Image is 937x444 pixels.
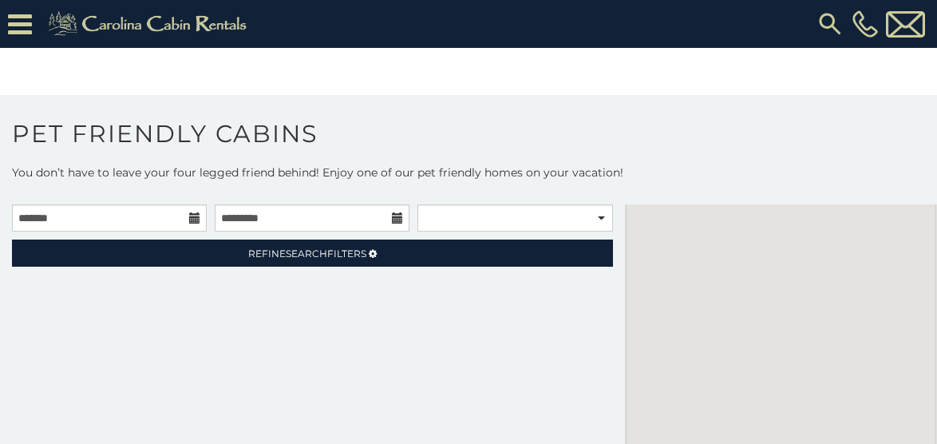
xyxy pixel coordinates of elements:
img: search-regular.svg [816,10,844,38]
img: Khaki-logo.png [40,8,260,40]
a: [PHONE_NUMBER] [848,10,882,38]
span: Refine Filters [248,248,366,260]
span: Search [286,248,327,260]
a: RefineSearchFilters [12,240,613,267]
